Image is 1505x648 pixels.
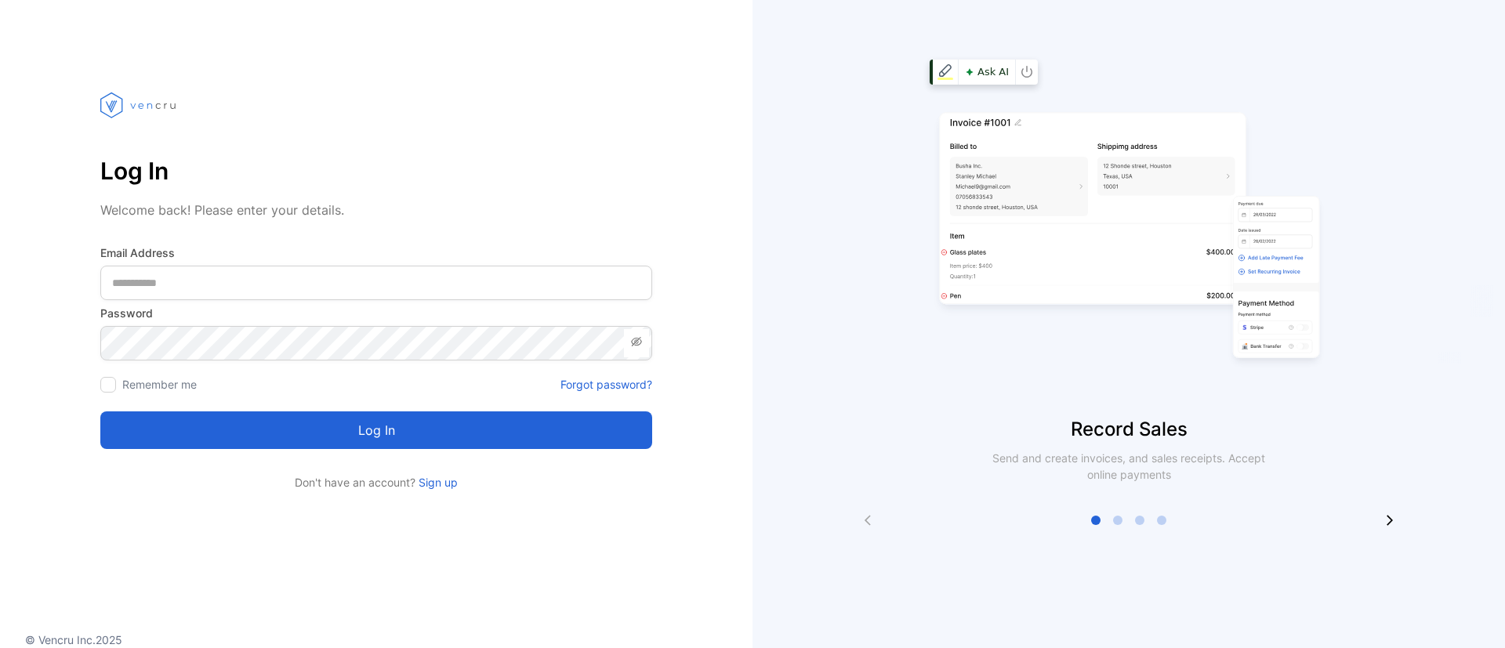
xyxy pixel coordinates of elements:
[100,63,179,147] img: vencru logo
[415,476,458,489] a: Sign up
[933,63,1325,415] img: slider image
[100,411,652,449] button: Log in
[100,152,652,190] p: Log In
[752,415,1505,443] p: Record Sales
[100,244,652,261] label: Email Address
[560,376,652,393] a: Forgot password?
[962,62,1012,82] span: Ask AI
[100,201,652,219] p: Welcome back! Please enter your details.
[100,474,652,491] p: Don't have an account?
[122,378,197,391] label: Remember me
[100,305,652,321] label: Password
[978,450,1279,483] p: Send and create invoices, and sales receipts. Accept online payments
